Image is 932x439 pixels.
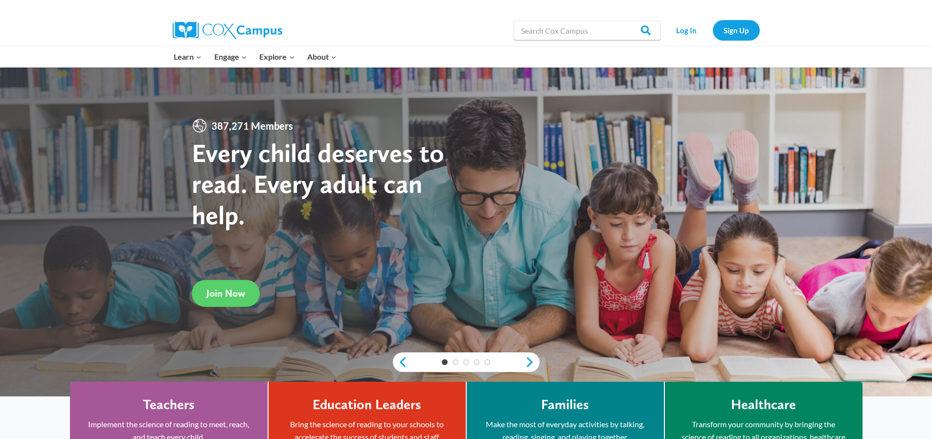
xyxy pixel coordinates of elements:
[168,46,343,67] nav: Primary Navigation
[665,20,708,40] a: Log In
[206,287,245,299] span: Join Now
[463,359,469,365] a: 3
[174,50,202,63] span: Learn
[665,20,760,40] nav: Secondary Navigation
[525,356,540,368] a: next
[259,50,295,63] span: Explore
[453,359,458,365] a: 2
[713,20,760,40] a: Sign Up
[484,359,490,365] a: 5
[731,396,796,413] h4: Healthcare
[207,118,297,134] span: 387,271 Members
[474,359,479,365] a: 4
[442,359,448,365] a: 1
[307,50,337,63] span: About
[192,280,260,307] a: Join Now
[214,50,247,63] span: Engage
[313,396,421,413] h4: Education Leaders
[393,356,408,368] a: previous
[393,352,540,372] div: content slider buttons
[143,396,195,413] h4: Teachers
[541,396,589,413] h4: Families
[514,21,660,40] input: Search Cox Campus
[173,22,282,39] img: Cox Campus
[192,137,444,231] strong: Every child deserves to read. Every adult can help.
